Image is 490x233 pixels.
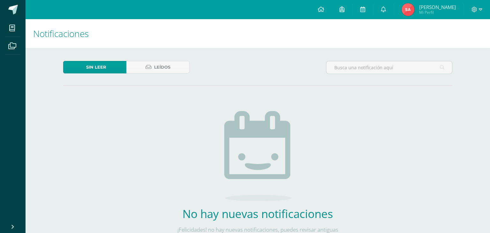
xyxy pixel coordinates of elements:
[154,61,170,73] span: Leídos
[126,61,189,73] a: Leídos
[419,4,456,10] span: [PERSON_NAME]
[224,111,291,201] img: no_activities.png
[63,61,126,73] a: Sin leer
[402,3,414,16] img: 1b825a17e08a225cb0c224a19acd33b7.png
[86,61,106,73] span: Sin leer
[326,61,452,74] input: Busca una notificación aquí
[164,206,352,221] h2: No hay nuevas notificaciones
[33,27,89,40] span: Notificaciones
[419,10,456,15] span: Mi Perfil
